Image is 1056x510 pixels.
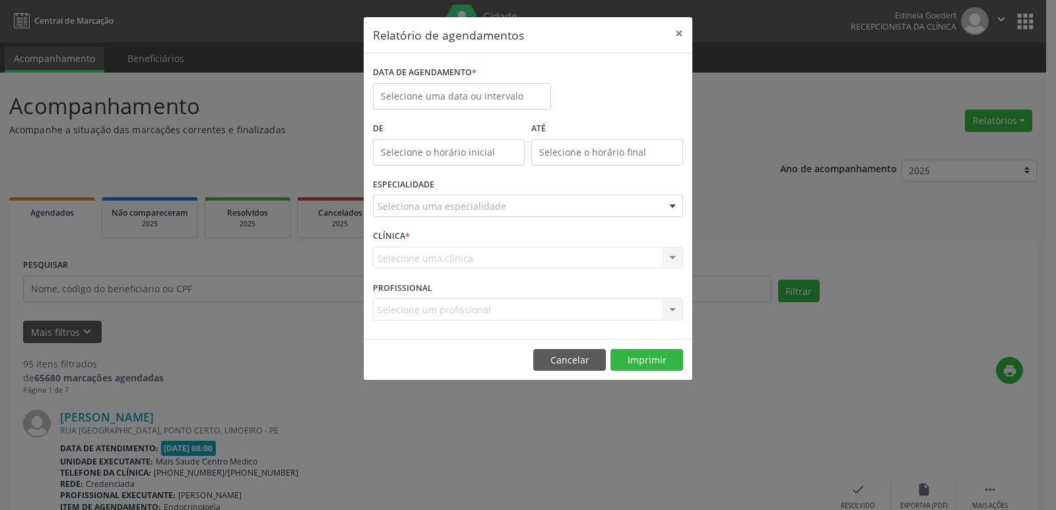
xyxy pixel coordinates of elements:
[373,119,525,139] label: De
[610,349,683,371] button: Imprimir
[531,139,683,166] input: Selecione o horário final
[373,63,477,83] label: DATA DE AGENDAMENTO
[373,226,410,247] label: CLÍNICA
[531,119,683,139] label: ATÉ
[373,83,551,110] input: Selecione uma data ou intervalo
[533,349,606,371] button: Cancelar
[666,17,692,49] button: Close
[373,26,524,44] h5: Relatório de agendamentos
[373,139,525,166] input: Selecione o horário inicial
[378,199,506,213] span: Seleciona uma especialidade
[373,175,434,195] label: ESPECIALIDADE
[373,278,432,298] label: PROFISSIONAL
